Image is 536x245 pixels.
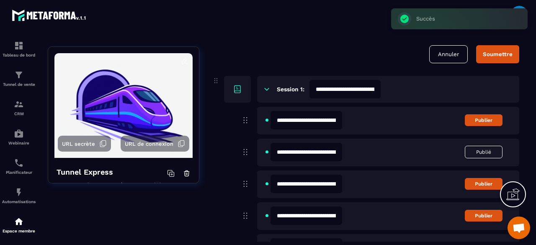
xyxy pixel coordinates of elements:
img: background [54,53,193,158]
button: URL de connexion [121,136,189,152]
button: Annuler [429,45,468,63]
a: formationformationCRM [2,93,36,122]
p: Tableau de bord [2,53,36,57]
span: URL secrète [62,141,95,147]
h4: Tunnel Express [57,166,113,178]
a: formationformationTunnel de vente [2,64,36,93]
div: Soumettre [483,51,513,57]
img: formation [14,99,24,109]
h6: Session 1: [277,86,304,93]
button: URL secrète [58,136,111,152]
button: Publier [465,114,502,126]
a: automationsautomationsEspace membre [2,210,36,240]
button: Publier [465,210,502,222]
button: Publier [465,178,502,190]
p: Espace membre [2,229,36,233]
a: formationformationTableau de bord [2,34,36,64]
img: automations [14,129,24,139]
img: automations [14,187,24,197]
a: automationsautomationsAutomatisations [2,181,36,210]
a: automationsautomationsWebinaire [2,122,36,152]
button: Publié [465,146,502,158]
p: CRM [2,111,36,116]
img: scheduler [14,158,24,168]
img: formation [14,41,24,51]
button: Soumettre [476,45,519,63]
img: automations [14,217,24,227]
img: formation [14,70,24,80]
p: Planificateur [2,170,36,175]
p: Automatisations [2,199,36,204]
span: URL de connexion [125,141,173,147]
p: Webinaire [2,141,36,145]
p: Tunnel de vente [2,82,36,87]
a: Ouvrir le chat [508,217,530,239]
img: logo [12,8,87,23]
a: schedulerschedulerPlanificateur [2,152,36,181]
